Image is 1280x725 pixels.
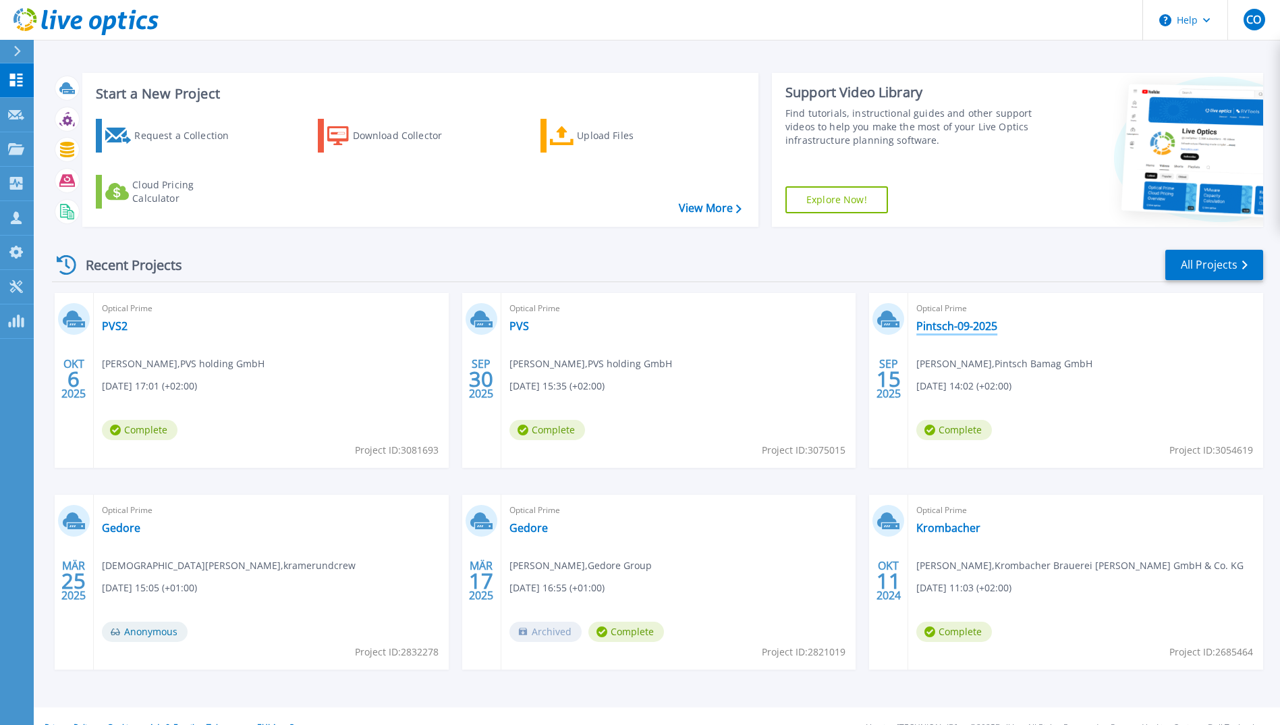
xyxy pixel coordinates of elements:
div: Cloud Pricing Calculator [132,178,240,205]
span: [PERSON_NAME] , Pintsch Bamag GmbH [916,356,1092,371]
span: Complete [916,420,992,440]
a: Gedore [509,521,548,535]
span: [PERSON_NAME] , PVS holding GmbH [102,356,265,371]
div: OKT 2025 [61,354,86,404]
span: [DATE] 15:35 (+02:00) [509,379,605,394]
a: Upload Files [540,119,691,153]
a: PVS2 [102,319,128,333]
div: Request a Collection [134,122,242,149]
a: Gedore [102,521,140,535]
div: Download Collector [353,122,461,149]
span: Complete [588,622,664,642]
span: Project ID: 2821019 [762,645,845,660]
span: Complete [102,420,177,440]
div: MÄR 2025 [61,556,86,606]
span: [DEMOGRAPHIC_DATA][PERSON_NAME] , kramerundcrew [102,558,356,573]
span: Complete [509,420,585,440]
span: [PERSON_NAME] , PVS holding GmbH [509,356,672,371]
span: Archived [509,622,582,642]
span: Project ID: 3075015 [762,443,845,458]
span: [PERSON_NAME] , Gedore Group [509,558,652,573]
span: Optical Prime [509,301,848,316]
div: Upload Files [577,122,685,149]
a: View More [679,202,742,215]
span: Project ID: 3054619 [1169,443,1253,458]
div: SEP 2025 [876,354,901,404]
span: Project ID: 3081693 [355,443,439,458]
span: [PERSON_NAME] , Krombacher Brauerei [PERSON_NAME] GmbH & Co. KG [916,558,1244,573]
span: 30 [469,373,493,385]
span: Optical Prime [102,503,441,518]
span: [DATE] 11:03 (+02:00) [916,581,1011,595]
span: Optical Prime [916,503,1255,518]
div: Find tutorials, instructional guides and other support videos to help you make the most of your L... [785,107,1036,147]
div: MÄR 2025 [468,556,494,606]
span: 25 [61,575,86,587]
a: Download Collector [318,119,468,153]
span: 11 [876,575,901,587]
span: 15 [876,373,901,385]
span: [DATE] 17:01 (+02:00) [102,379,197,394]
span: [DATE] 14:02 (+02:00) [916,379,1011,394]
a: Pintsch-09-2025 [916,319,997,333]
span: Anonymous [102,622,188,642]
h3: Start a New Project [96,86,741,101]
div: OKT 2024 [876,556,901,606]
span: 17 [469,575,493,587]
a: Explore Now! [785,186,888,213]
a: Krombacher [916,521,980,535]
div: SEP 2025 [468,354,494,404]
a: Request a Collection [96,119,246,153]
span: Project ID: 2685464 [1169,645,1253,660]
span: 6 [67,373,80,385]
span: Optical Prime [102,301,441,316]
span: CO [1246,14,1261,25]
span: [DATE] 15:05 (+01:00) [102,581,197,595]
span: Project ID: 2832278 [355,645,439,660]
span: Optical Prime [509,503,848,518]
div: Support Video Library [785,84,1036,101]
a: Cloud Pricing Calculator [96,175,246,209]
span: Optical Prime [916,301,1255,316]
a: PVS [509,319,529,333]
span: [DATE] 16:55 (+01:00) [509,581,605,595]
a: All Projects [1165,250,1263,280]
span: Complete [916,622,992,642]
div: Recent Projects [52,248,200,281]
